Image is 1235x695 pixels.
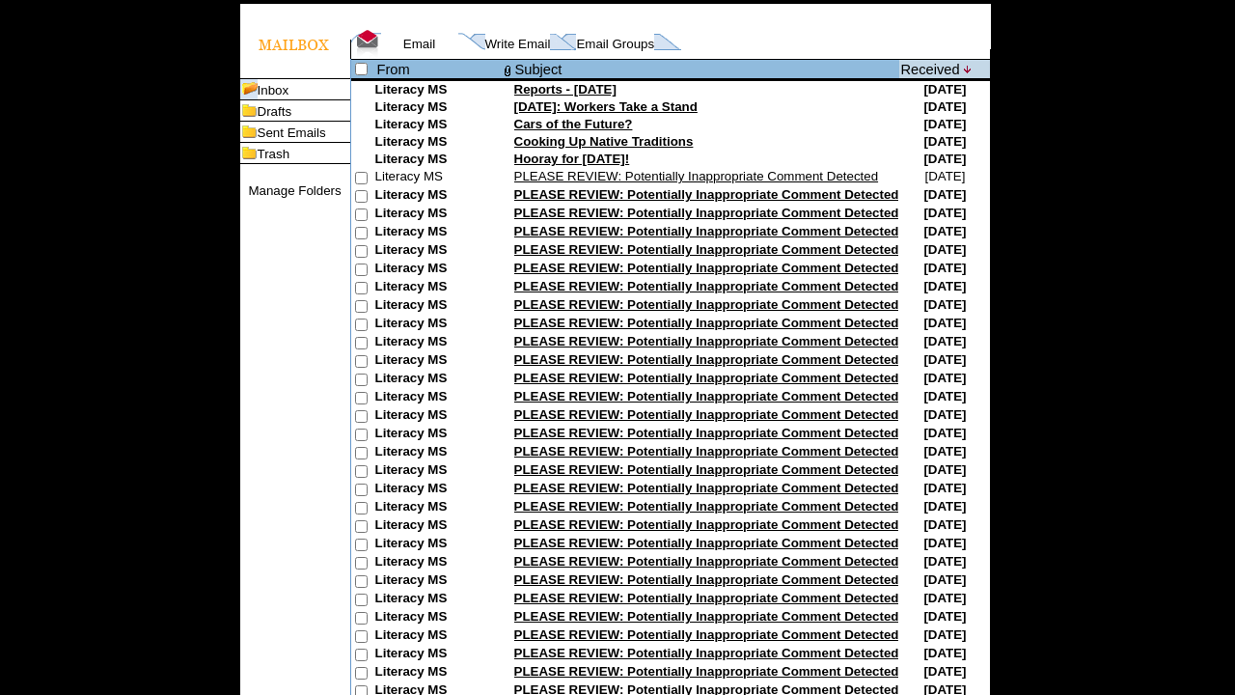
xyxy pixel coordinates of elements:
[514,261,899,275] a: PLEASE REVIEW: Potentially Inappropriate Comment Detected
[923,206,966,220] nobr: [DATE]
[514,99,698,114] a: [DATE]: Workers Take a Stand
[514,117,633,131] a: Cars of the Future?
[923,517,966,532] nobr: [DATE]
[923,242,966,257] nobr: [DATE]
[240,122,258,142] img: folder_icon.gif
[514,499,899,514] a: PLEASE REVIEW: Potentially Inappropriate Comment Detected
[514,517,899,532] a: PLEASE REVIEW: Potentially Inappropriate Comment Detected
[923,499,966,514] nobr: [DATE]
[375,426,501,444] td: Literacy MS
[923,536,966,550] nobr: [DATE]
[923,334,966,348] nobr: [DATE]
[258,104,292,119] a: Drafts
[375,462,501,481] td: Literacy MS
[514,646,899,660] a: PLEASE REVIEW: Potentially Inappropriate Comment Detected
[924,169,965,183] nobr: [DATE]
[514,426,899,440] a: PLEASE REVIEW: Potentially Inappropriate Comment Detected
[900,62,959,77] a: Received
[923,352,966,367] nobr: [DATE]
[514,134,694,149] a: Cooking Up Native Traditions
[964,66,973,73] img: arrow_down.gif
[514,187,899,202] a: PLEASE REVIEW: Potentially Inappropriate Comment Detected
[375,187,501,206] td: Literacy MS
[514,627,899,642] a: PLEASE REVIEW: Potentially Inappropriate Comment Detected
[375,242,501,261] td: Literacy MS
[375,554,501,572] td: Literacy MS
[923,462,966,477] nobr: [DATE]
[377,62,410,77] a: From
[240,100,258,121] img: folder_icon.gif
[375,591,501,609] td: Literacy MS
[375,261,501,279] td: Literacy MS
[403,37,435,51] a: Email
[923,389,966,403] nobr: [DATE]
[923,134,966,149] nobr: [DATE]
[923,224,966,238] nobr: [DATE]
[514,536,899,550] a: PLEASE REVIEW: Potentially Inappropriate Comment Detected
[923,297,966,312] nobr: [DATE]
[514,242,899,257] a: PLEASE REVIEW: Potentially Inappropriate Comment Detected
[923,609,966,624] nobr: [DATE]
[514,371,899,385] a: PLEASE REVIEW: Potentially Inappropriate Comment Detected
[923,261,966,275] nobr: [DATE]
[375,134,501,152] td: Literacy MS
[923,664,966,679] nobr: [DATE]
[923,444,966,459] nobr: [DATE]
[375,117,501,134] td: Literacy MS
[514,407,899,422] a: PLEASE REVIEW: Potentially Inappropriate Comment Detected
[923,371,966,385] nobr: [DATE]
[514,572,899,587] a: PLEASE REVIEW: Potentially Inappropriate Comment Detected
[485,37,551,51] a: Write Email
[375,536,501,554] td: Literacy MS
[514,609,899,624] a: PLEASE REVIEW: Potentially Inappropriate Comment Detected
[375,517,501,536] td: Literacy MS
[375,316,501,334] td: Literacy MS
[514,206,899,220] a: PLEASE REVIEW: Potentially Inappropriate Comment Detected
[923,426,966,440] nobr: [DATE]
[923,591,966,605] nobr: [DATE]
[375,169,501,187] td: Literacy MS
[923,407,966,422] nobr: [DATE]
[923,627,966,642] nobr: [DATE]
[923,279,966,293] nobr: [DATE]
[514,169,879,183] a: PLEASE REVIEW: Potentially Inappropriate Comment Detected
[514,279,899,293] a: PLEASE REVIEW: Potentially Inappropriate Comment Detected
[375,609,501,627] td: Literacy MS
[375,99,501,117] td: Literacy MS
[514,82,617,97] a: Reports - [DATE]
[923,152,966,166] nobr: [DATE]
[514,389,899,403] a: PLEASE REVIEW: Potentially Inappropriate Comment Detected
[923,481,966,495] nobr: [DATE]
[375,481,501,499] td: Literacy MS
[514,444,899,459] a: PLEASE REVIEW: Potentially Inappropriate Comment Detected
[258,125,326,140] a: Sent Emails
[576,37,654,51] a: Email Groups
[514,481,899,495] a: PLEASE REVIEW: Potentially Inappropriate Comment Detected
[923,187,966,202] nobr: [DATE]
[375,664,501,682] td: Literacy MS
[502,61,513,78] img: attach file
[923,82,966,97] nobr: [DATE]
[514,554,899,569] a: PLEASE REVIEW: Potentially Inappropriate Comment Detected
[923,99,966,114] nobr: [DATE]
[248,183,341,198] a: Manage Folders
[514,297,899,312] a: PLEASE REVIEW: Potentially Inappropriate Comment Detected
[923,554,966,569] nobr: [DATE]
[375,206,501,224] td: Literacy MS
[514,352,899,367] a: PLEASE REVIEW: Potentially Inappropriate Comment Detected
[514,152,630,166] a: Hooray for [DATE]!
[375,224,501,242] td: Literacy MS
[923,572,966,587] nobr: [DATE]
[514,462,899,477] a: PLEASE REVIEW: Potentially Inappropriate Comment Detected
[923,117,966,131] nobr: [DATE]
[375,279,501,297] td: Literacy MS
[375,499,501,517] td: Literacy MS
[375,572,501,591] td: Literacy MS
[514,664,899,679] a: PLEASE REVIEW: Potentially Inappropriate Comment Detected
[375,352,501,371] td: Literacy MS
[375,646,501,664] td: Literacy MS
[258,147,290,161] a: Trash
[514,224,899,238] a: PLEASE REVIEW: Potentially Inappropriate Comment Detected
[923,646,966,660] nobr: [DATE]
[375,152,501,169] td: Literacy MS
